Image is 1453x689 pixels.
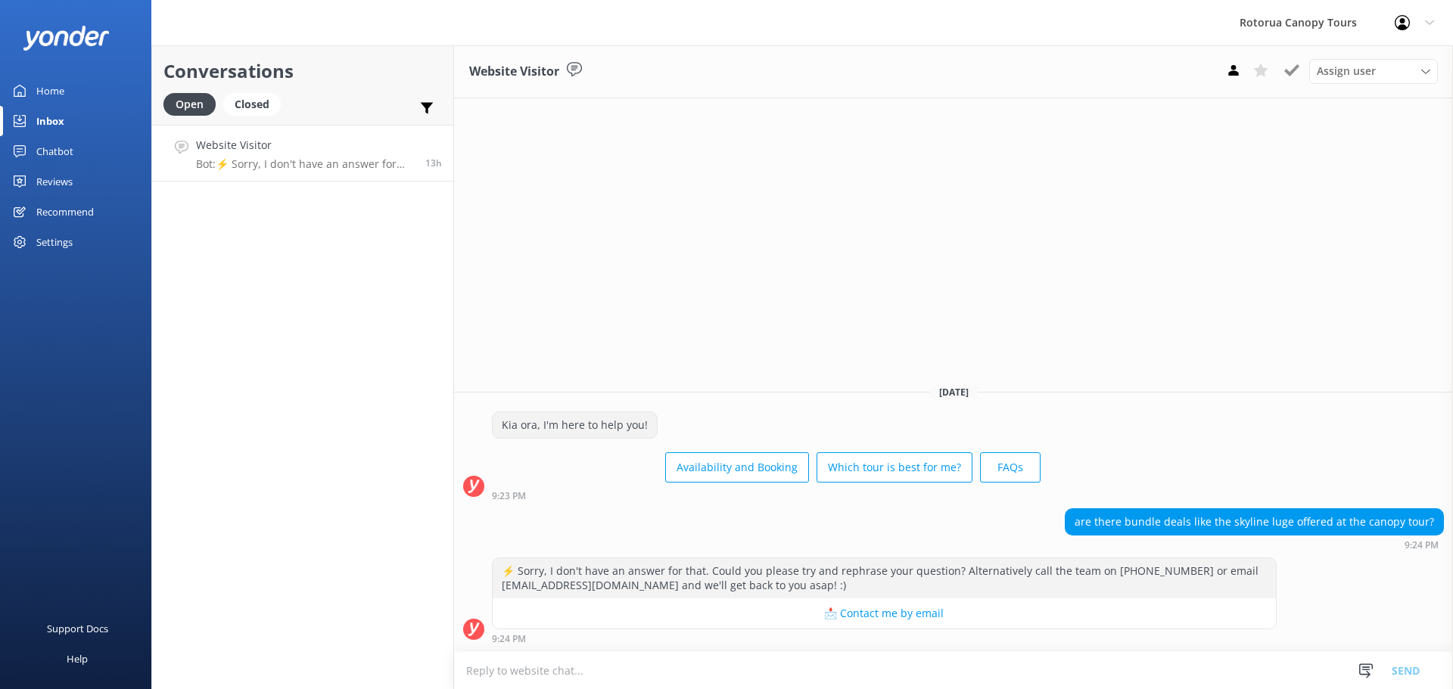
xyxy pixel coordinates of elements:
[980,452,1041,483] button: FAQs
[36,197,94,227] div: Recommend
[23,26,110,51] img: yonder-white-logo.png
[163,57,442,85] h2: Conversations
[817,452,972,483] button: Which tour is best for me?
[492,633,1277,644] div: Sep 07 2025 09:24pm (UTC +12:00) Pacific/Auckland
[36,136,73,166] div: Chatbot
[47,613,108,644] div: Support Docs
[36,106,64,136] div: Inbox
[1317,63,1376,79] span: Assign user
[493,412,657,438] div: Kia ora, I'm here to help you!
[665,452,809,483] button: Availability and Booking
[196,157,414,171] p: Bot: ⚡ Sorry, I don't have an answer for that. Could you please try and rephrase your question? A...
[223,95,288,112] a: Closed
[493,558,1276,598] div: ⚡ Sorry, I don't have an answer for that. Could you please try and rephrase your question? Altern...
[1405,541,1439,550] strong: 9:24 PM
[196,137,414,154] h4: Website Visitor
[469,62,559,82] h3: Website Visitor
[163,93,216,116] div: Open
[1065,539,1444,550] div: Sep 07 2025 09:24pm (UTC +12:00) Pacific/Auckland
[36,227,73,257] div: Settings
[223,93,281,116] div: Closed
[930,386,978,399] span: [DATE]
[36,76,64,106] div: Home
[492,492,526,501] strong: 9:23 PM
[425,157,442,169] span: Sep 07 2025 09:24pm (UTC +12:00) Pacific/Auckland
[492,635,526,644] strong: 9:24 PM
[492,490,1041,501] div: Sep 07 2025 09:23pm (UTC +12:00) Pacific/Auckland
[67,644,88,674] div: Help
[1066,509,1443,535] div: are there bundle deals like the skyline luge offered at the canopy tour?
[152,125,453,182] a: Website VisitorBot:⚡ Sorry, I don't have an answer for that. Could you please try and rephrase yo...
[1309,59,1438,83] div: Assign User
[163,95,223,112] a: Open
[493,598,1276,628] button: 📩 Contact me by email
[36,166,73,197] div: Reviews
